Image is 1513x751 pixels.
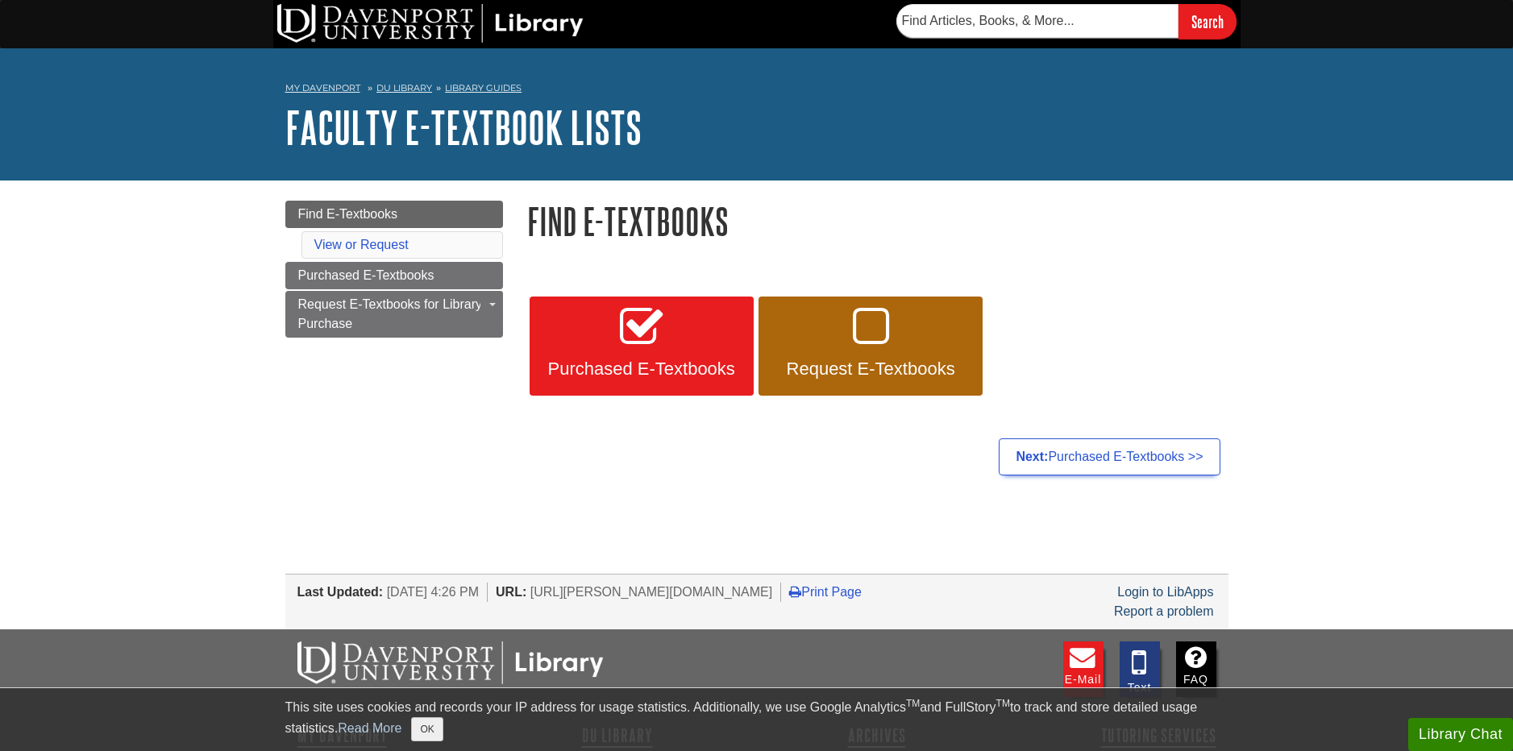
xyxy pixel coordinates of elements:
[285,102,642,152] a: Faculty E-Textbook Lists
[496,585,526,599] span: URL:
[530,585,773,599] span: [URL][PERSON_NAME][DOMAIN_NAME]
[1016,450,1048,463] strong: Next:
[896,4,1237,39] form: Searches DU Library's articles, books, and more
[285,698,1228,741] div: This site uses cookies and records your IP address for usage statistics. Additionally, we use Goo...
[1117,585,1213,599] a: Login to LibApps
[285,81,360,95] a: My Davenport
[527,201,1228,242] h1: Find E-Textbooks
[285,201,503,228] a: Find E-Textbooks
[298,297,483,330] span: Request E-Textbooks for Library Purchase
[338,721,401,735] a: Read More
[530,297,754,396] a: Purchased E-Textbooks
[999,438,1220,475] a: Next:Purchased E-Textbooks >>
[896,4,1178,38] input: Find Articles, Books, & More...
[285,201,503,338] div: Guide Page Menu
[285,77,1228,103] nav: breadcrumb
[411,717,443,741] button: Close
[445,82,522,93] a: Library Guides
[759,297,983,396] a: Request E-Textbooks
[789,585,801,598] i: Print Page
[285,291,503,338] a: Request E-Textbooks for Library Purchase
[906,698,920,709] sup: TM
[996,698,1010,709] sup: TM
[1063,641,1104,697] a: E-mail
[277,4,584,43] img: DU Library
[1114,604,1214,618] a: Report a problem
[297,641,604,683] img: DU Libraries
[542,359,742,380] span: Purchased E-Textbooks
[771,359,971,380] span: Request E-Textbooks
[789,585,862,599] a: Print Page
[1408,718,1513,751] button: Library Chat
[297,585,384,599] span: Last Updated:
[387,585,479,599] span: [DATE] 4:26 PM
[376,82,432,93] a: DU Library
[285,262,503,289] a: Purchased E-Textbooks
[298,268,434,282] span: Purchased E-Textbooks
[1120,641,1160,697] a: Text
[314,238,409,251] a: View or Request
[1176,641,1216,697] a: FAQ
[298,207,398,221] span: Find E-Textbooks
[1178,4,1237,39] input: Search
